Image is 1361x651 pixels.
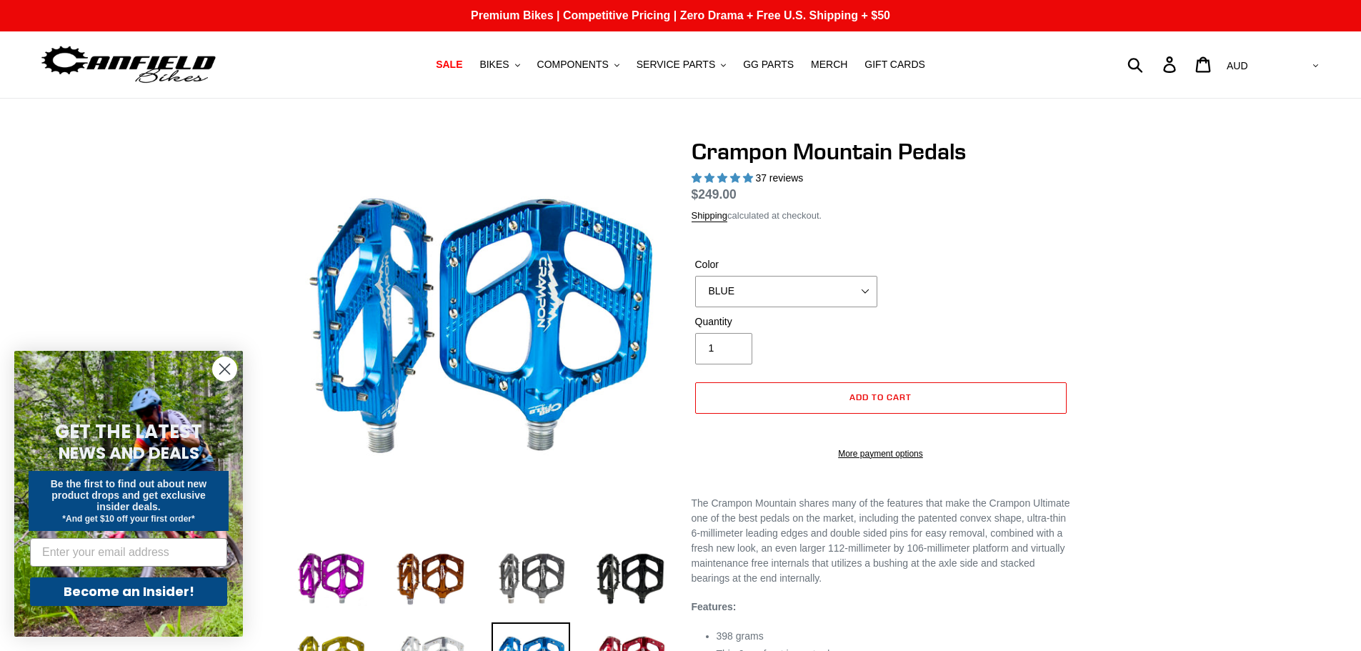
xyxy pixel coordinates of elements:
[51,478,207,512] span: Be the first to find out about new product drops and get exclusive insider deals.
[291,540,370,618] img: Load image into Gallery viewer, purple
[743,59,794,71] span: GG PARTS
[62,514,194,524] span: *And get $10 off your first order*
[30,577,227,606] button: Become an Insider!
[59,442,199,464] span: NEWS AND DEALS
[811,59,847,71] span: MERCH
[692,601,737,612] strong: Features:
[55,419,202,444] span: GET THE LATEST
[1135,49,1172,80] input: Search
[436,59,462,71] span: SALE
[695,447,1067,460] a: More payment options
[692,187,737,202] span: $249.00
[692,210,728,222] a: Shipping
[530,55,627,74] button: COMPONENTS
[392,540,470,618] img: Load image into Gallery viewer, bronze
[849,392,912,402] span: Add to cart
[864,59,925,71] span: GIFT CARDS
[736,55,801,74] a: GG PARTS
[212,357,237,382] button: Close dialog
[692,496,1070,586] p: The Crampon Mountain shares many of the features that make the Crampon Ultimate one of the best p...
[629,55,733,74] button: SERVICE PARTS
[857,55,932,74] a: GIFT CARDS
[692,172,756,184] span: 4.97 stars
[30,538,227,567] input: Enter your email address
[592,540,670,618] img: Load image into Gallery viewer, stealth
[479,59,509,71] span: BIKES
[717,629,1070,644] li: 398 grams
[637,59,715,71] span: SERVICE PARTS
[804,55,854,74] a: MERCH
[537,59,609,71] span: COMPONENTS
[695,257,877,272] label: Color
[492,540,570,618] img: Load image into Gallery viewer, grey
[472,55,527,74] button: BIKES
[39,42,218,87] img: Canfield Bikes
[695,314,877,329] label: Quantity
[695,382,1067,414] button: Add to cart
[692,209,1070,223] div: calculated at checkout.
[755,172,803,184] span: 37 reviews
[429,55,469,74] a: SALE
[692,138,1070,165] h1: Crampon Mountain Pedals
